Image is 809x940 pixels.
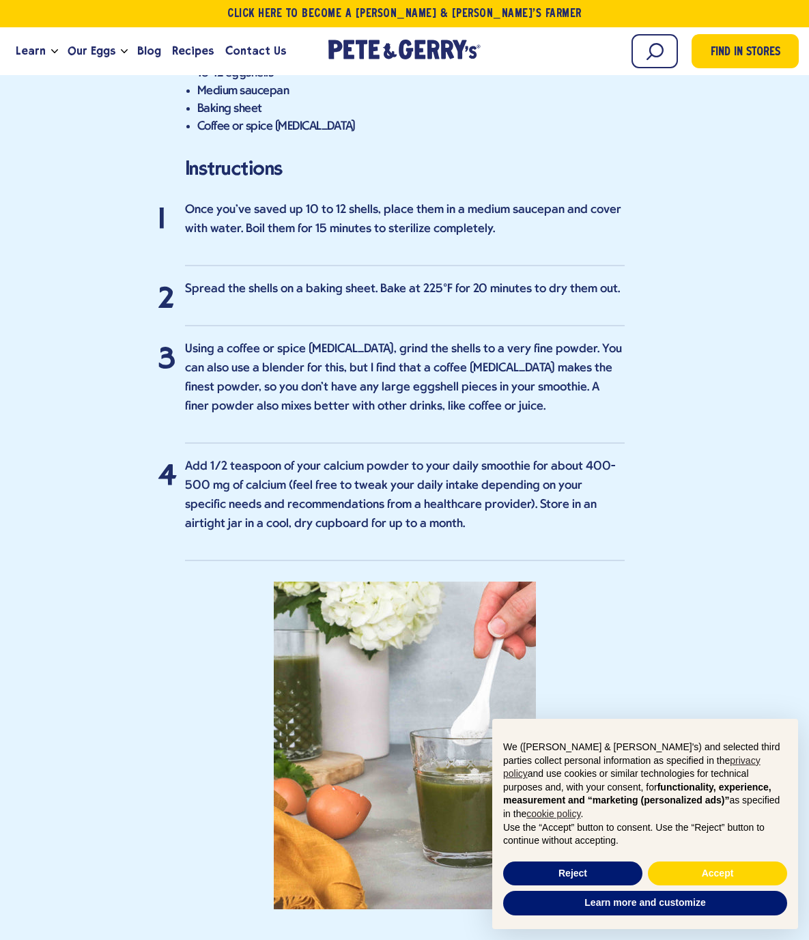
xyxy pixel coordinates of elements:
[225,42,286,59] span: Contact Us
[51,49,58,54] button: Open the dropdown menu for Learn
[137,42,161,59] span: Blog
[503,821,787,848] p: Use the “Accept” button to consent. Use the “Reject” button to continue without accepting.
[167,33,219,70] a: Recipes
[503,741,787,821] p: We ([PERSON_NAME] & [PERSON_NAME]'s) and selected third parties collect personal information as s...
[62,33,121,70] a: Our Eggs
[692,34,799,68] a: Find in Stores
[185,280,625,299] p: Spread the shells on a baking sheet. Bake at 225°F for 20 minutes to dry them out.
[185,340,625,416] p: Using a coffee or spice [MEDICAL_DATA], grind the shells to a very fine powder. You can also use ...
[172,42,214,59] span: Recipes
[185,457,625,534] p: Add 1/2 teaspoon of your calcium powder to your daily smoothie for about 400-500 mg of calcium (f...
[132,33,167,70] a: Blog
[121,49,128,54] button: Open the dropdown menu for Our Eggs
[503,861,642,886] button: Reject
[197,83,625,100] li: Medium saucepan
[220,33,292,70] a: Contact Us
[16,42,46,59] span: Learn
[185,201,625,239] p: Once you've saved up 10 to 12 shells, place them in a medium saucepan and cover with water. Boil ...
[68,42,115,59] span: Our Eggs
[197,100,625,118] li: Baking sheet
[185,154,625,184] h3: Instructions
[10,33,51,70] a: Learn
[481,708,809,940] div: Notice
[631,34,678,68] input: Search
[711,44,780,62] span: Find in Stores
[197,118,625,136] li: Coffee or spice [MEDICAL_DATA]
[526,808,580,819] a: cookie policy
[648,861,787,886] button: Accept
[503,891,787,915] button: Learn more and customize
